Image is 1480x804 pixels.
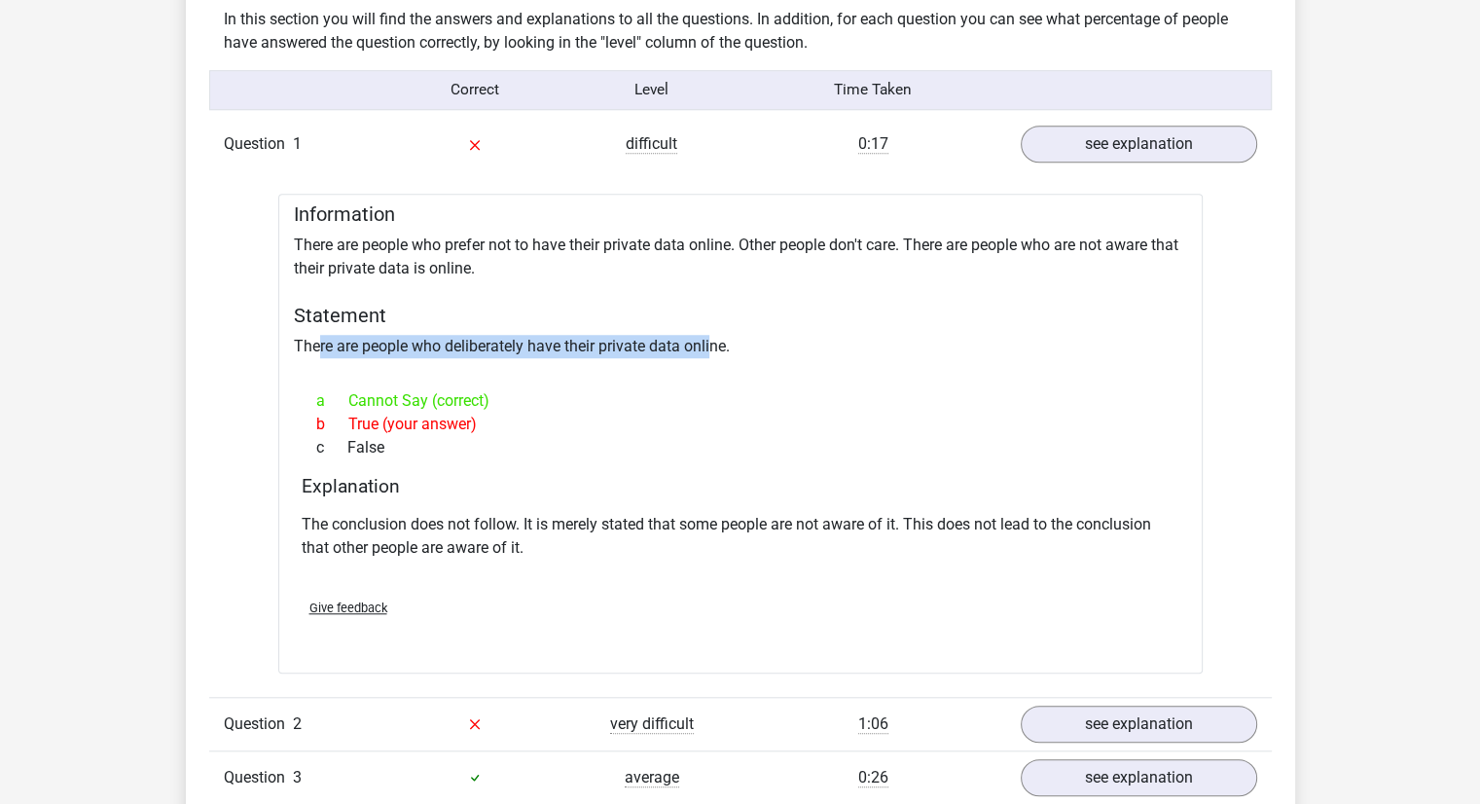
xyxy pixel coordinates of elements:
div: True (your answer) [302,413,1179,436]
p: The conclusion does not follow. It is merely stated that some people are not aware of it. This do... [302,513,1179,560]
h5: Information [294,202,1187,226]
span: Question [224,132,293,156]
span: Give feedback [309,601,387,615]
div: In this section you will find the answers and explanations to all the questions. In addition, for... [209,8,1272,55]
h4: Explanation [302,475,1179,497]
span: c [316,436,347,459]
span: very difficult [610,714,694,734]
div: There are people who prefer not to have their private data online. Other people don't care. There... [278,194,1203,673]
div: Time Taken [740,79,1005,101]
h5: Statement [294,304,1187,327]
span: 3 [293,768,302,786]
span: a [316,389,348,413]
div: False [302,436,1179,459]
span: average [625,768,679,787]
a: see explanation [1021,126,1257,163]
span: 2 [293,714,302,733]
span: Question [224,713,293,736]
a: see explanation [1021,706,1257,743]
div: Cannot Say (correct) [302,389,1179,413]
span: b [316,413,348,436]
span: 0:17 [858,134,888,154]
span: Question [224,766,293,789]
span: 1:06 [858,714,888,734]
div: Correct [386,79,563,101]
span: 1 [293,134,302,153]
div: Level [563,79,740,101]
span: 0:26 [858,768,888,787]
a: see explanation [1021,759,1257,796]
span: difficult [626,134,677,154]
